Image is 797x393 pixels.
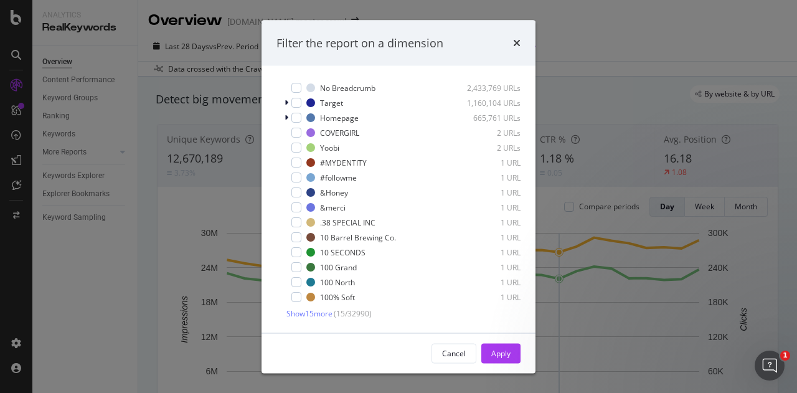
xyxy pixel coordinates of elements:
[320,277,355,287] div: 100 North
[460,82,521,93] div: 2,433,769 URLs
[276,35,443,51] div: Filter the report on a dimension
[442,348,466,358] div: Cancel
[460,127,521,138] div: 2 URLs
[320,202,346,212] div: &merci
[320,291,355,302] div: 100% Soft
[320,142,339,153] div: Yoobi
[460,217,521,227] div: 1 URL
[320,247,365,257] div: 10 SECONDS
[432,343,476,363] button: Cancel
[320,262,357,272] div: 100 Grand
[320,187,348,197] div: &Honey
[286,308,332,319] span: Show 15 more
[334,308,372,319] span: ( 15 / 32990 )
[320,172,357,182] div: #followme
[755,351,785,381] iframe: Intercom live chat
[460,262,521,272] div: 1 URL
[780,351,790,361] span: 1
[460,232,521,242] div: 1 URL
[320,217,375,227] div: .38 SPECIAL INC
[460,202,521,212] div: 1 URL
[320,112,359,123] div: Homepage
[460,291,521,302] div: 1 URL
[460,142,521,153] div: 2 URLs
[460,247,521,257] div: 1 URL
[262,20,535,373] div: modal
[320,127,359,138] div: COVERGIRL
[460,187,521,197] div: 1 URL
[460,112,521,123] div: 665,761 URLs
[513,35,521,51] div: times
[491,348,511,358] div: Apply
[460,157,521,168] div: 1 URL
[320,157,367,168] div: #MYDENTITY
[460,277,521,287] div: 1 URL
[460,172,521,182] div: 1 URL
[481,343,521,363] button: Apply
[320,232,396,242] div: 10 Barrel Brewing Co.
[460,97,521,108] div: 1,160,104 URLs
[320,97,343,108] div: Target
[320,82,375,93] div: No Breadcrumb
